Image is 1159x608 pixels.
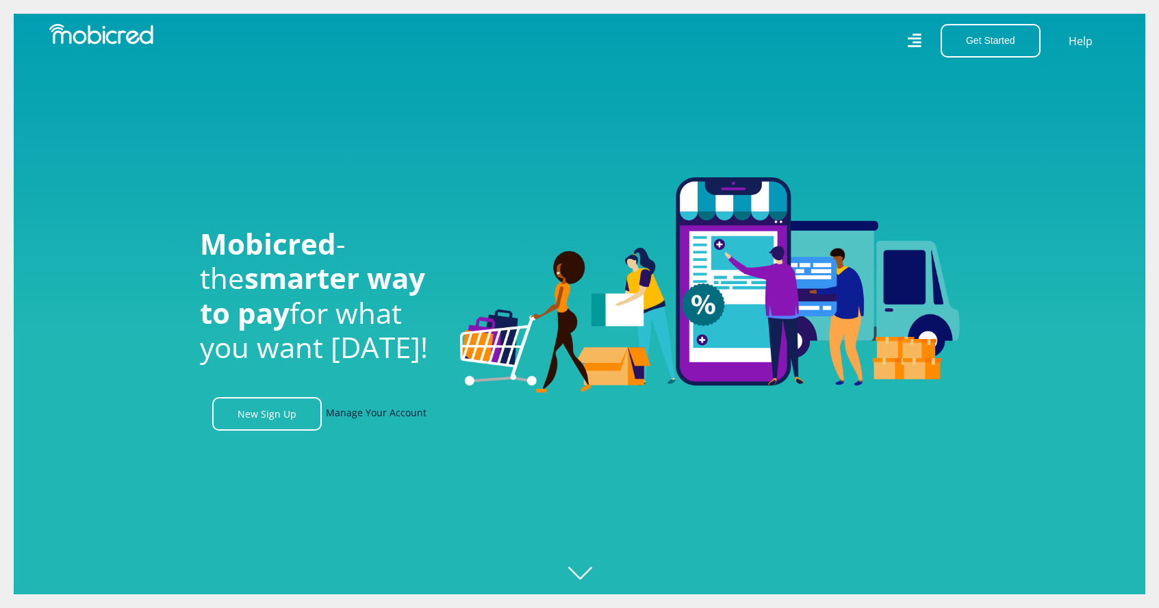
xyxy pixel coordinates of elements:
span: smarter way to pay [200,258,425,331]
a: Manage Your Account [326,397,426,431]
h1: - the for what you want [DATE]! [200,227,440,365]
span: Mobicred [200,224,336,263]
a: Help [1068,32,1093,50]
button: Get Started [941,24,1041,58]
a: New Sign Up [212,397,322,431]
img: Mobicred [49,24,153,45]
img: Welcome to Mobicred [460,177,960,394]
